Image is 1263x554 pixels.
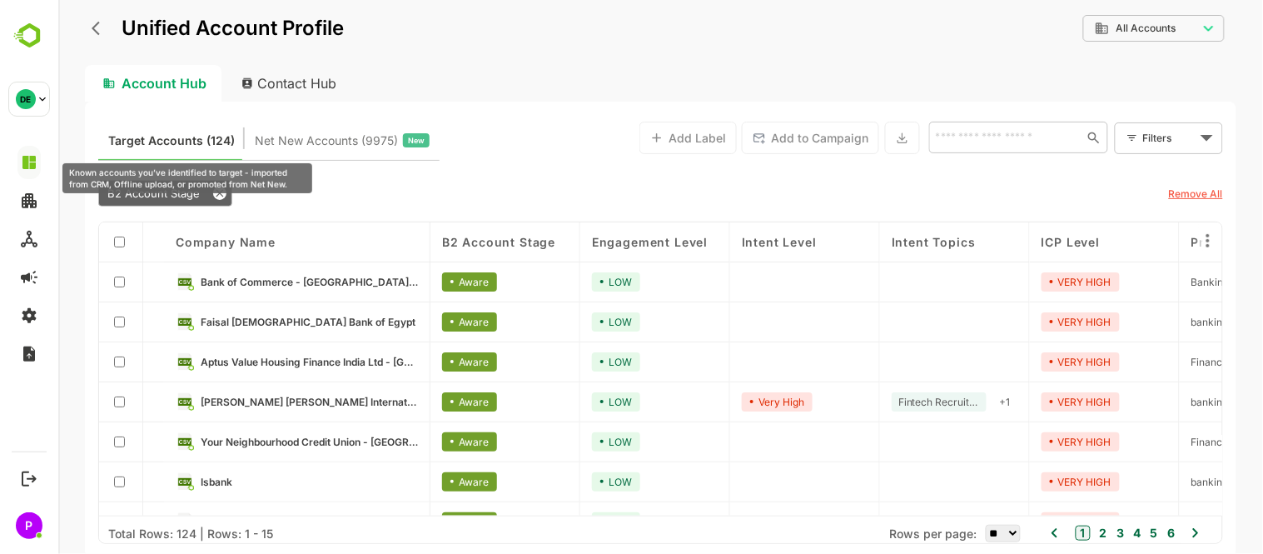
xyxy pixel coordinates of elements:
div: Total Rows: 124 | Rows: 1 - 15 [50,527,215,541]
button: 1 [1017,526,1032,541]
div: P [16,512,42,539]
div: DE [16,89,36,109]
div: Account Hub [27,65,163,102]
span: New [350,130,366,152]
span: Financial [1133,356,1176,368]
div: VERY HIGH [983,272,1062,292]
span: Financial [1133,436,1176,448]
span: B2 Account Stage [49,187,142,200]
div: All Accounts [1037,21,1140,36]
div: VERY HIGH [983,472,1062,492]
div: Very High [684,392,754,412]
span: Primary Industry [1133,235,1241,249]
img: BambooboxLogoMark.f1c84d78b4c51b1a7b5f700c9845e183.svg [8,20,51,52]
div: VERY HIGH [983,312,1062,332]
span: banking [1133,396,1171,408]
div: Aware [384,312,439,332]
div: Aware [384,392,439,412]
span: B2 Account Stage [384,235,497,249]
div: LOW [534,312,582,332]
div: Aware [384,272,439,292]
div: LOW [534,512,582,532]
span: Company name [117,235,217,249]
span: Intent Level [684,235,758,249]
span: Banking [1133,276,1171,288]
button: 3 [1054,524,1066,542]
button: 6 [1105,524,1116,542]
div: Aware [384,352,439,372]
div: + 1 [935,392,959,412]
button: Add Label [581,122,679,154]
span: ICP Level [983,235,1042,249]
div: Aware [384,472,439,492]
div: Filters [1085,129,1138,147]
span: Fintech Recruitment [840,396,922,408]
p: Unified Account Profile [63,18,286,38]
span: banking [1133,316,1171,328]
span: Rows per page: [832,527,919,541]
div: B2 Account Stage [40,180,174,207]
div: Filters [1083,120,1165,155]
span: Isbank [142,476,174,488]
span: banking [1133,476,1171,488]
span: Intent Topics [833,235,917,249]
div: VERY HIGH [983,392,1062,412]
span: All Accounts [1058,22,1118,34]
span: Faisal Islamic Bank of Egypt [142,316,357,328]
span: Aptus Value Housing Finance India Ltd - India HQ [142,356,360,368]
div: VERY HIGH [983,352,1062,372]
div: LOW [534,352,582,372]
span: Goldman Sachs International Bank [142,396,360,408]
button: 5 [1088,524,1100,542]
span: Your Neighbourhood Credit Union - Canada HQ [142,436,360,448]
div: LOW [534,392,582,412]
div: Aware [384,512,439,532]
span: Net New Accounts ( 9975 ) [196,130,340,152]
span: Target Accounts (124) [50,130,177,152]
button: 2 [1037,524,1049,542]
div: LOW [534,272,582,292]
div: LOW [534,432,582,452]
button: 4 [1072,524,1083,542]
button: back [29,16,54,41]
div: Newly surfaced ICP-fit accounts from Intent, Website, LinkedIn, and other engagement signals. [196,130,371,152]
div: LOW [534,472,582,492]
div: Contact Hub [170,65,293,102]
button: Logout [17,467,40,490]
div: VERY HIGH [983,432,1062,452]
span: Bank of Commerce - Philippines HQ [142,276,360,288]
div: VERY HIGH [983,512,1062,532]
button: Add to Campaign [684,122,821,154]
div: All Accounts [1025,12,1166,45]
u: Remove All [1111,187,1165,200]
span: Engagement Level [534,235,649,249]
button: Export the selected data as CSV [827,122,862,154]
div: Aware [384,432,439,452]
